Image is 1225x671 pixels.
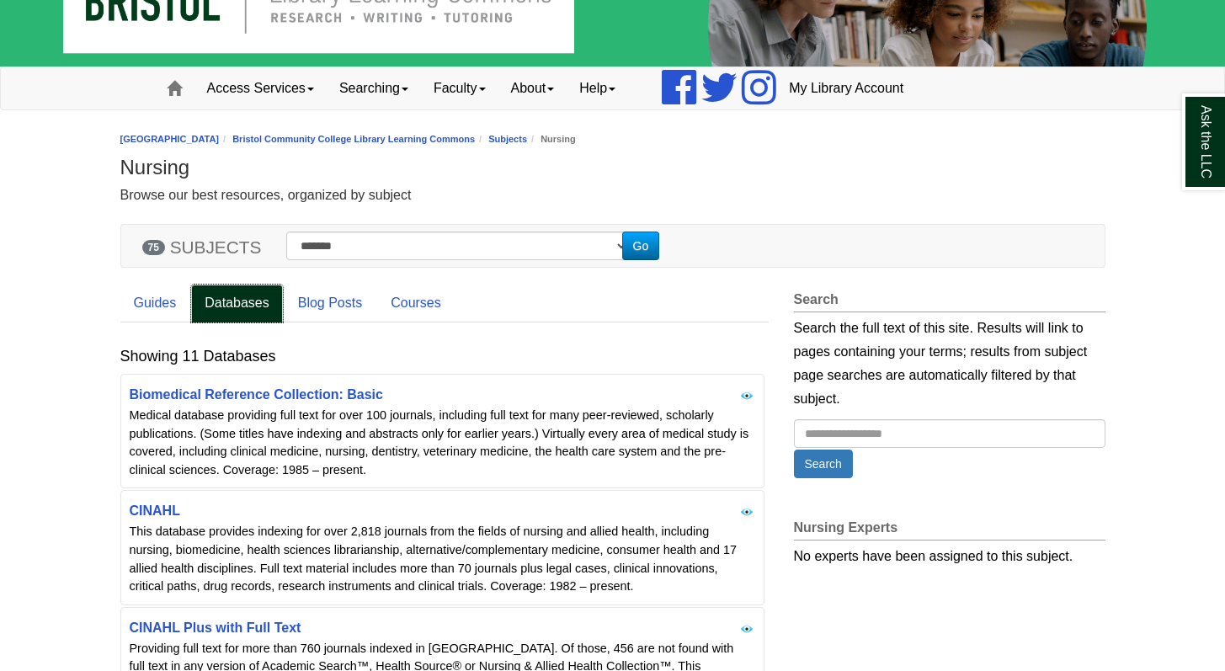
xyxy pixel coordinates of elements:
img: Peer Reviewed [740,389,754,402]
a: Searching [327,67,421,109]
a: Guides [120,285,190,322]
img: Peer Reviewed [740,505,754,519]
a: CINAHL Plus with Full Text [130,620,301,635]
h2: Nursing Experts [794,520,1105,541]
a: Help [567,67,628,109]
nav: breadcrumb [120,131,1105,147]
a: Bristol Community College Library Learning Commons [232,134,475,144]
div: Browse our best resources, organized by subject [120,184,1105,207]
li: Nursing [527,131,576,147]
span: SUBJECTS [170,237,262,257]
div: Search the full text of this site. Results will link to pages containing your terms; results from... [794,317,1105,411]
a: Access Services [194,67,327,109]
a: About [498,67,567,109]
a: My Library Account [776,67,916,109]
div: No experts have been assigned to this subject. [794,541,1105,568]
button: Search [794,450,853,478]
h1: Nursing [120,156,1105,179]
button: Go [622,232,660,260]
a: Biomedical Reference Collection: Basic [130,387,383,402]
a: Subjects [488,134,527,144]
a: Faculty [421,67,498,109]
section: Subject Search Bar [120,224,1105,285]
h2: Showing 11 Databases [120,348,276,365]
a: Courses [377,285,455,322]
div: This database provides indexing for over 2,818 journals from the fields of nursing and allied hea... [130,523,755,595]
span: 75 [142,240,165,255]
div: Medical database providing full text for over 100 journals, including full text for many peer-rev... [130,407,755,479]
a: Blog Posts [285,285,375,322]
img: Peer Reviewed [740,622,754,636]
h2: Search [794,292,1105,312]
a: CINAHL [130,503,180,518]
a: Databases [191,285,283,322]
a: [GEOGRAPHIC_DATA] [120,134,220,144]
